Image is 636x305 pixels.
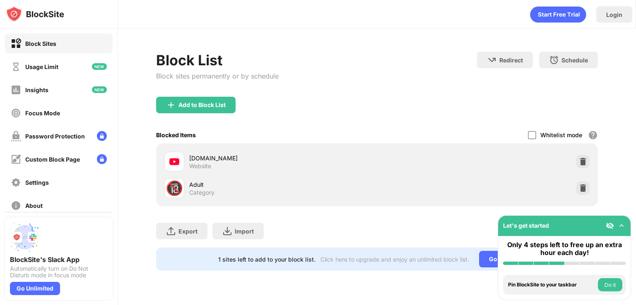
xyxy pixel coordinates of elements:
button: Do it [598,278,622,291]
img: about-off.svg [11,200,21,211]
div: Go Unlimited [479,251,536,267]
div: Focus Mode [25,110,60,117]
div: Go Unlimited [10,282,60,295]
img: eye-not-visible.svg [606,222,614,230]
div: Category [189,189,214,196]
div: Website [189,162,211,170]
div: Login [606,11,622,18]
div: animation [530,6,586,23]
div: Add to Block List [178,102,226,108]
div: BlockSite's Slack App [10,255,108,264]
img: block-on.svg [11,38,21,49]
img: time-usage-off.svg [11,62,21,72]
img: insights-off.svg [11,85,21,95]
div: 🔞 [166,180,183,197]
img: lock-menu.svg [97,154,107,164]
div: Whitelist mode [540,131,582,138]
div: Blocked Items [156,131,196,138]
img: logo-blocksite.svg [6,6,64,22]
img: settings-off.svg [11,177,21,188]
div: Automatically turn on Do Not Disturb mode in focus mode [10,265,108,279]
div: Schedule [561,57,588,64]
img: password-protection-off.svg [11,131,21,141]
img: new-icon.svg [92,86,107,93]
div: [DOMAIN_NAME] [189,154,377,162]
img: push-slack.svg [10,222,40,252]
img: lock-menu.svg [97,131,107,141]
div: Block sites permanently or by schedule [156,72,279,80]
div: About [25,202,43,209]
img: omni-setup-toggle.svg [617,222,626,230]
div: Click here to upgrade and enjoy an unlimited block list. [320,256,469,263]
div: Settings [25,179,49,186]
div: Block List [156,52,279,69]
div: Custom Block Page [25,156,80,163]
div: Export [178,228,198,235]
img: customize-block-page-off.svg [11,154,21,164]
div: Usage Limit [25,63,58,70]
img: favicons [169,157,179,167]
div: Redirect [499,57,523,64]
div: Insights [25,86,48,93]
img: focus-off.svg [11,108,21,118]
div: Import [235,228,254,235]
div: Adult [189,180,377,189]
img: new-icon.svg [92,63,107,70]
div: Only 4 steps left to free up an extra hour each day! [503,241,626,257]
div: Let's get started [503,222,549,229]
div: Block Sites [25,40,56,47]
div: Pin BlockSite to your taskbar [508,282,596,288]
div: 1 sites left to add to your block list. [218,256,316,263]
div: Password Protection [25,133,85,140]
